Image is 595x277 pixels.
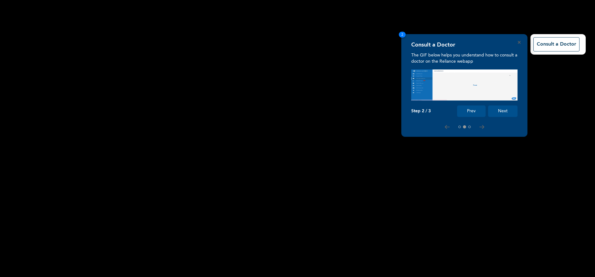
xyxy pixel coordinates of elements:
[411,52,518,65] p: The GIF below helps you understand how to consult a doctor on the Reliance webapp
[457,105,486,117] button: Prev
[488,105,518,117] button: Next
[411,42,455,48] h4: Consult a Doctor
[399,32,406,38] span: 2
[411,69,518,101] img: consult_tour.f0374f2500000a21e88d.gif
[411,109,431,114] p: Step 2 / 3
[533,37,580,51] button: Consult a Doctor
[518,41,521,44] button: Close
